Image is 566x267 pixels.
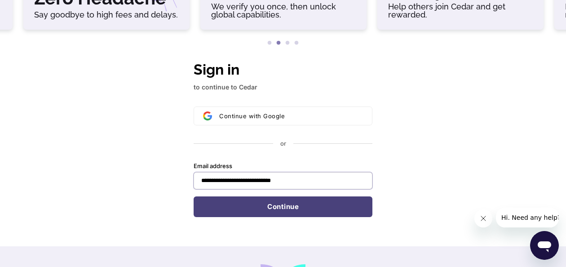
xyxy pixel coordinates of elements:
[292,39,301,48] button: 4
[211,3,356,19] h6: We verify you once, then unlock global capabilities.
[34,11,179,19] h6: Say goodbye to high fees and delays.
[280,140,286,148] p: or
[5,6,65,13] span: Hi. Need any help?
[203,111,212,120] img: Sign in with Google
[496,208,559,227] iframe: Message from company
[474,209,492,227] iframe: Close message
[274,39,283,48] button: 2
[283,39,292,48] button: 3
[219,112,285,120] span: Continue with Google
[194,196,372,217] button: Continue
[530,231,559,260] iframe: Button to launch messaging window
[194,82,372,92] p: to continue to Cedar
[194,162,232,170] label: Email address
[265,39,274,48] button: 1
[388,3,533,19] h6: Help others join Cedar and get rewarded.
[194,107,372,125] button: Sign in with GoogleContinue with Google
[194,59,372,80] h1: Sign in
